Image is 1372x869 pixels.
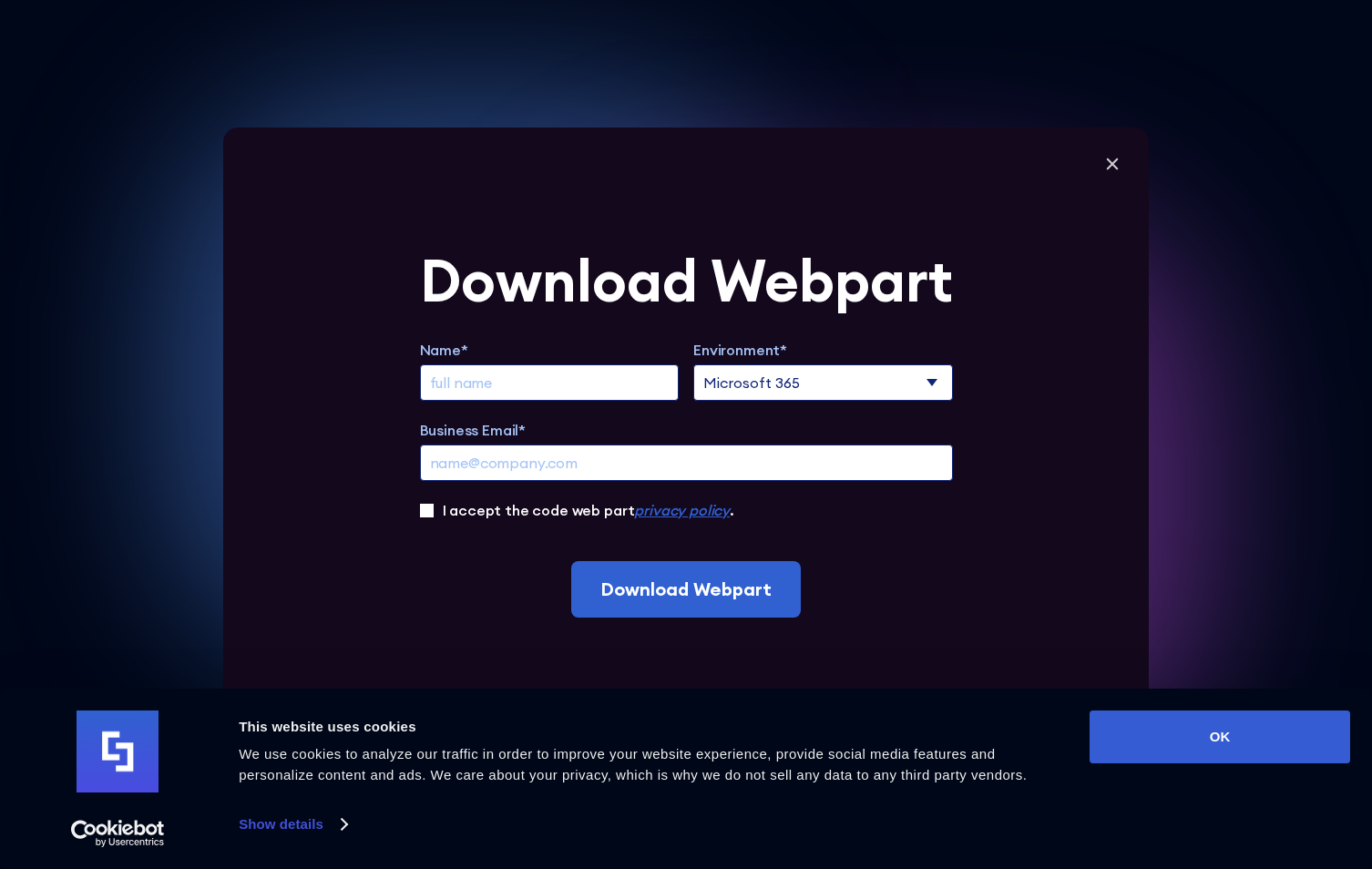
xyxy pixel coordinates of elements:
[420,251,953,618] form: Extend Trial
[1090,711,1350,763] button: OK
[77,711,159,792] img: logo
[420,339,680,361] label: Name*
[571,561,801,618] input: Download Webpart
[634,501,730,519] a: privacy policy
[239,811,346,838] a: Show details
[420,251,953,310] div: Download Webpart
[693,339,953,361] label: Environment*
[443,499,734,521] label: I accept the code web part .
[38,820,198,847] a: Usercentrics Cookiebot - opens in a new window
[239,716,1069,738] div: This website uses cookies
[420,364,680,401] input: full name
[239,746,1027,782] span: We use cookies to analyze our traffic in order to improve your website experience, provide social...
[420,419,953,441] label: Business Email*
[420,445,953,481] input: name@company.com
